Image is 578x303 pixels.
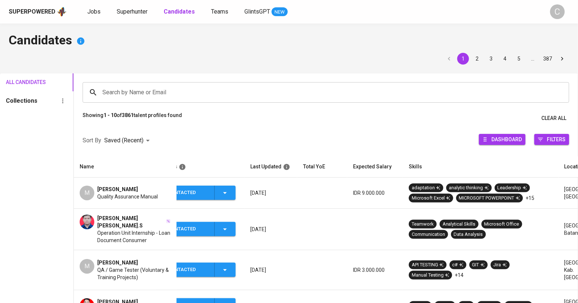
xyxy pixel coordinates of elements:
[57,6,67,17] img: app logo
[74,156,177,178] th: Name
[455,271,464,279] p: +14
[272,8,288,16] span: NEW
[556,53,568,65] button: Go to next page
[443,221,476,228] div: Analytical Skills
[80,259,94,274] div: M
[449,185,489,191] div: analytic thinking
[485,53,497,65] button: Go to page 3
[244,8,270,15] span: GlintsGPT
[87,7,102,17] a: Jobs
[80,186,94,200] div: M
[162,222,236,236] button: Contacted
[541,53,554,65] button: Go to page 387
[412,262,444,269] div: API TESTING
[472,262,485,269] div: GIT
[117,7,149,17] a: Superhunter
[122,112,134,118] b: 3861
[459,195,520,202] div: MICROSOFT POWERPOINT
[457,53,469,65] button: page 1
[9,32,569,50] h4: Candidates
[9,6,67,17] a: Superpoweredapp logo
[244,7,288,17] a: GlintsGPT NEW
[412,195,450,202] div: Microsoft Excel
[162,263,236,277] button: Contacted
[526,194,535,202] p: +15
[347,156,403,178] th: Expected Salary
[104,134,152,147] div: Saved (Recent)
[403,156,559,178] th: Skills
[6,78,35,87] span: All Candidates
[484,221,519,228] div: Microsoft Office
[250,266,291,274] p: [DATE]
[250,226,291,233] p: [DATE]
[164,8,195,15] b: Candidates
[534,134,569,145] button: Filters
[353,266,397,274] p: IDR 3.000.000
[103,112,117,118] b: 1 - 10
[550,4,565,19] div: C
[168,222,208,236] div: Contacted
[97,215,166,229] span: [PERSON_NAME] [PERSON_NAME].S
[87,8,101,15] span: Jobs
[454,231,483,238] div: Data Analysis
[6,96,37,106] h6: Collections
[156,156,244,178] th: Status
[211,7,230,17] a: Teams
[80,215,94,229] img: 42ffca816b713c366fc142a8b427e27c.jpg
[494,262,507,269] div: Jira
[104,136,143,145] p: Saved (Recent)
[547,134,566,144] span: Filters
[97,186,138,193] span: [PERSON_NAME]
[97,229,171,244] span: Operation Unit Internship - Loan Document Consumer
[162,186,236,200] button: Contacted
[117,8,148,15] span: Superhunter
[83,136,101,145] p: Sort By
[452,262,464,269] div: c#
[479,134,526,145] button: Dashboard
[297,156,347,178] th: Total YoE
[491,134,522,144] span: Dashboard
[250,189,291,197] p: [DATE]
[471,53,483,65] button: Go to page 2
[166,219,170,223] img: magic_wand.svg
[9,8,55,16] div: Superpowered
[442,53,569,65] nav: pagination navigation
[353,189,397,197] p: IDR 9.000.000
[244,156,297,178] th: Last Updated
[412,185,440,191] div: adaptation
[412,221,434,228] div: Teamwork
[412,231,445,238] div: Communication
[97,259,138,266] span: [PERSON_NAME]
[498,185,527,191] div: Leadership
[499,53,511,65] button: Go to page 4
[513,53,525,65] button: Go to page 5
[168,186,208,200] div: Contacted
[83,112,182,125] p: Showing of talent profiles found
[211,8,228,15] span: Teams
[538,112,569,125] button: Clear All
[97,193,158,200] span: Quality Assurance Manual
[412,272,449,279] div: Manual Testing
[168,263,208,277] div: Contacted
[527,55,539,62] div: …
[541,114,566,123] span: Clear All
[97,266,171,281] span: QA / Game Tester (Voluntary & Training Projects)
[164,7,196,17] a: Candidates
